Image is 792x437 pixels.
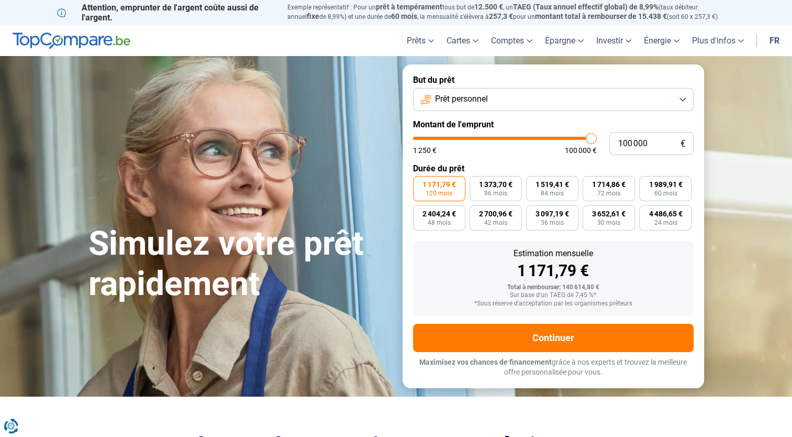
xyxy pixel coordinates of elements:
span: 100 000 € [565,147,597,154]
div: Sur base d'un TAEG de 7,45 %* [421,292,685,299]
span: fixe [307,12,319,20]
a: Énergie [638,25,686,56]
span: 24 mois [654,220,677,226]
span: 36 mois [541,220,564,226]
span: 60 mois [654,190,677,196]
span: 60 mois [391,12,417,20]
a: Investir [590,25,638,56]
span: 1 250 € [413,147,437,154]
span: prêt à tempérament [376,3,442,11]
img: TopCompare [13,32,130,49]
span: 1 519,41 € [536,181,569,188]
a: Plus d'infos [686,25,750,56]
span: 2 700,96 € [479,210,512,217]
span: 3 097,19 € [536,210,569,217]
a: Cartes [440,25,485,56]
button: Continuer [413,324,694,352]
span: 96 mois [484,190,507,196]
span: 72 mois [597,190,620,196]
span: 1 373,70 € [479,181,512,188]
a: Prêts [400,25,440,56]
a: fr [763,25,786,56]
label: But du prêt [413,75,694,85]
div: Total à rembourser: 140 614,80 € [421,284,685,291]
span: 12.500 € [474,3,503,11]
span: Prêt personnel [435,93,488,105]
span: € [681,139,685,148]
p: Attention, emprunter de l'argent coûte aussi de l'argent. [57,3,275,23]
span: 30 mois [597,220,620,226]
span: 1 989,91 € [649,181,682,188]
p: grâce à nos experts et trouvez la meilleure offre personnalisée pour vous. [413,357,694,378]
span: 3 652,61 € [592,210,626,217]
span: 2 404,24 € [422,210,456,217]
span: Maximisez vos chances de financement [419,358,552,366]
span: 1 714,86 € [592,181,626,188]
span: 48 mois [428,220,451,226]
span: 120 mois [426,190,452,196]
a: Épargne [539,25,590,56]
div: 1 171,79 € [421,263,685,279]
div: *Sous réserve d'acceptation par les organismes prêteurs [421,300,685,308]
span: 84 mois [541,190,564,196]
p: Exemple représentatif : Pour un tous but de , un (taux débiteur annuel de 8,99%) et une durée de ... [287,3,735,21]
span: 42 mois [484,220,507,226]
span: 257,3 € [489,12,513,20]
label: Durée du prêt [413,163,694,173]
div: Estimation mensuelle [421,249,685,258]
label: Montant de l'emprunt [413,119,694,129]
button: Prêt personnel [413,88,694,111]
a: Comptes [485,25,539,56]
span: 1 171,79 € [422,181,456,188]
span: 4 486,65 € [649,210,682,217]
h1: Simulez votre prêt rapidement [88,224,390,304]
span: montant total à rembourser de 15.438 € [535,12,667,20]
span: TAEG (Taux annuel effectif global) de 8,99% [513,3,659,11]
